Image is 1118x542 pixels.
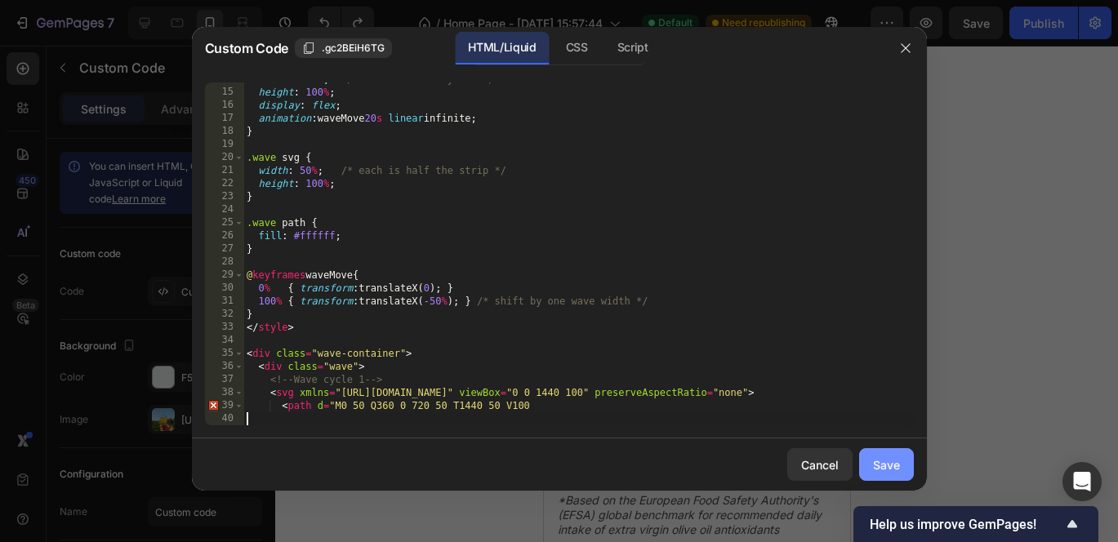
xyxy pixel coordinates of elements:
div: 26 [205,229,244,242]
div: 30 [205,282,244,295]
strong: powerful natural olive antioxidants [14,190,284,225]
div: 22 [205,177,244,190]
div: 37 [205,373,244,386]
strong: 2x [14,254,47,287]
div: 27 [205,242,244,255]
div: Script [604,32,661,64]
button: Show survey - Help us improve GemPages! [870,514,1082,534]
div: Cancel [801,456,839,473]
span: Custom Code [205,38,288,58]
div: 19 [205,138,244,151]
div: 21 [205,164,244,177]
div: 16 [205,99,244,112]
div: 24 [205,203,244,216]
i: less calories than extra virgin olive oil for the same antioxidants [14,344,286,380]
div: 33 [205,321,244,334]
div: 17 [205,112,244,125]
div: 18 [205,125,244,138]
div: 23 [205,190,244,203]
div: 15 [205,86,244,99]
div: 25 [205,216,244,229]
div: 34 [205,334,244,347]
div: Save [873,456,900,473]
button: Cancel [787,448,853,481]
div: 39 [205,399,244,412]
i: the recommended daily intake of antioxidants from extra virgin olive oil* [14,267,281,302]
span: Help us improve GemPages! [870,517,1062,532]
div: 29 [205,269,244,282]
div: 32 [205,308,244,321]
div: 35 [205,347,244,360]
div: 38 [205,386,244,399]
div: 20 [205,151,244,164]
button: .gc2BEiH6TG [295,38,392,58]
div: 40 [205,412,244,425]
div: 31 [205,295,244,308]
div: 36 [205,360,244,373]
div: HTML/Liquid [455,32,549,64]
strong: 90% [14,331,79,365]
p: *Based on the European Food Safety Authority's (EFSA) global benchmark for recommended daily inta... [14,447,292,492]
div: CSS [553,32,601,64]
span: .gc2BEiH6TG [322,41,385,56]
div: Open Intercom Messenger [1062,462,1102,501]
span: OLYV's formula is boosted by delivering: [14,190,284,225]
div: 28 [205,255,244,269]
button: Save [859,448,914,481]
